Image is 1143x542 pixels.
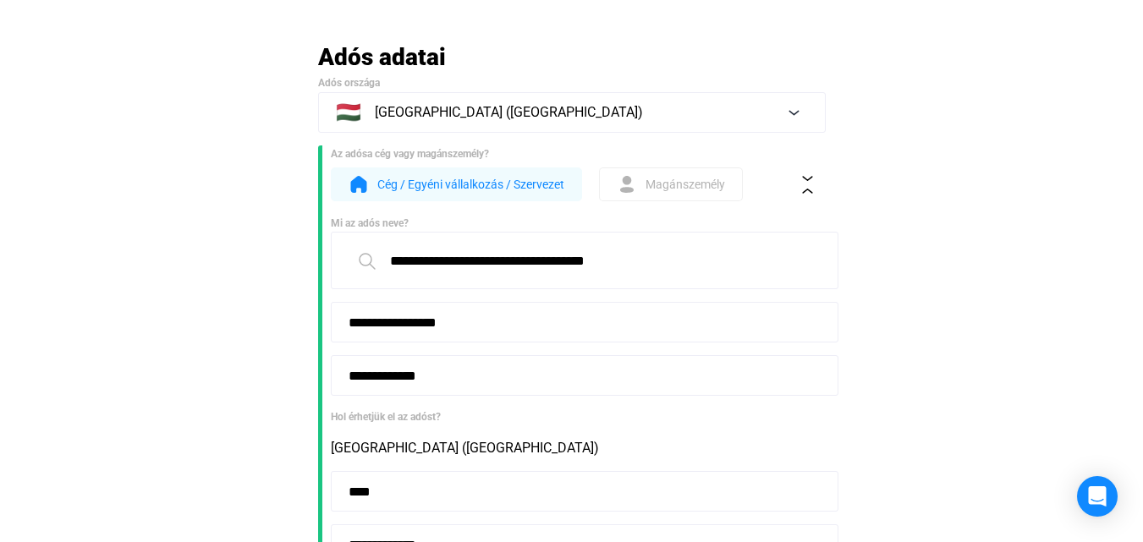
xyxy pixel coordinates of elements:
span: Magánszemély [646,174,725,194]
h2: Adós adatai [318,42,826,72]
div: Hol érhetjük el az adóst? [331,408,826,425]
button: form-indMagánszemély [599,167,743,201]
div: Mi az adós neve? [331,215,826,232]
span: 🇭🇺 [336,102,361,123]
div: Open Intercom Messenger [1077,476,1118,517]
span: Cég / Egyéni vállalkozás / Szervezet [377,174,564,194]
button: collapse [790,167,826,202]
span: Adós országa [318,77,380,89]
div: [GEOGRAPHIC_DATA] ([GEOGRAPHIC_DATA]) [331,438,826,458]
img: collapse [799,176,816,194]
div: Az adósa cég vagy magánszemély? [331,145,826,162]
button: form-orgCég / Egyéni vállalkozás / Szervezet [331,167,582,201]
img: form-ind [617,174,637,194]
button: 🇭🇺[GEOGRAPHIC_DATA] ([GEOGRAPHIC_DATA]) [318,92,826,133]
span: [GEOGRAPHIC_DATA] ([GEOGRAPHIC_DATA]) [375,102,643,123]
img: form-org [349,174,369,194]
